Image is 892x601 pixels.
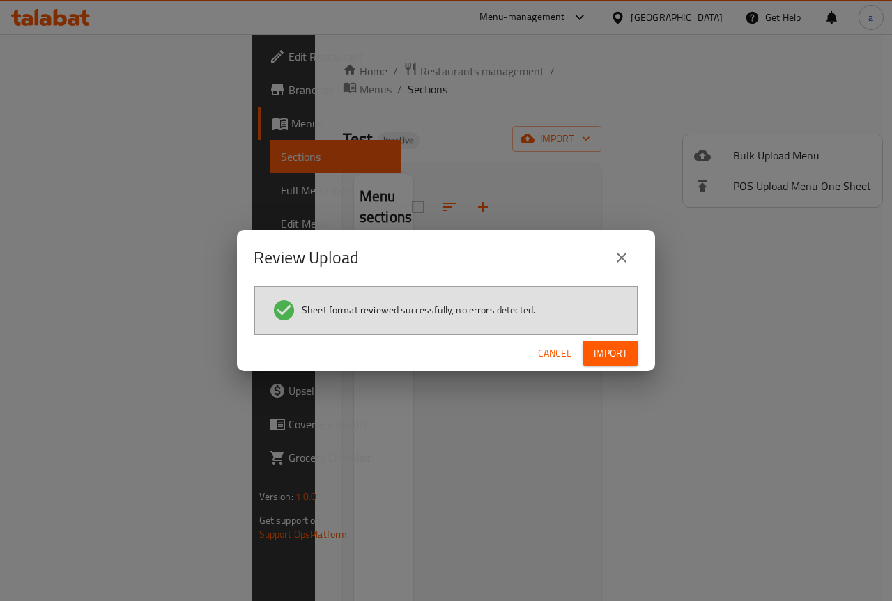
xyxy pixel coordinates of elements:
span: Sheet format reviewed successfully, no errors detected. [302,303,535,317]
span: Import [594,345,627,362]
button: Import [583,341,638,366]
button: close [605,241,638,274]
span: Cancel [538,345,571,362]
button: Cancel [532,341,577,366]
h2: Review Upload [254,247,359,269]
